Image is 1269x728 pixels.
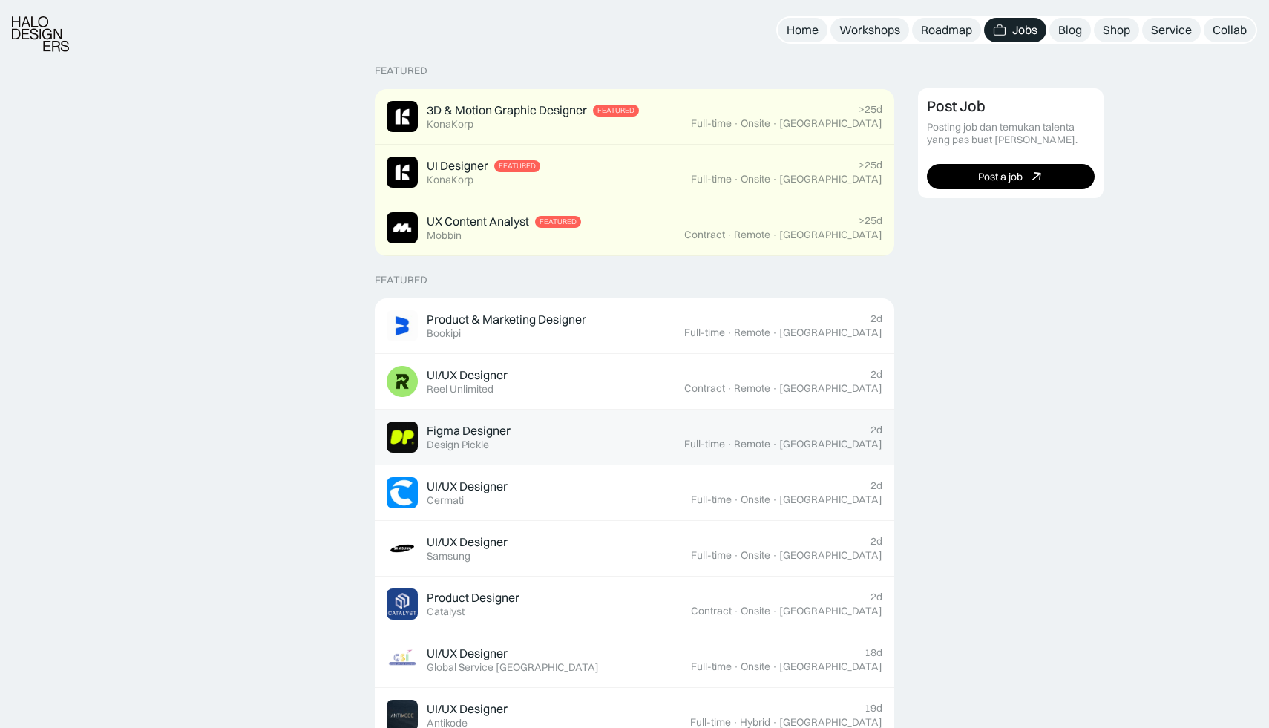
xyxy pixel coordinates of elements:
[772,173,778,186] div: ·
[870,368,882,381] div: 2d
[427,606,465,618] div: Catalyst
[1103,22,1130,38] div: Shop
[427,327,461,340] div: Bookipi
[741,660,770,673] div: Onsite
[978,171,1023,183] div: Post a job
[734,382,770,395] div: Remote
[870,424,882,436] div: 2d
[733,549,739,562] div: ·
[1213,22,1247,38] div: Collab
[779,493,882,506] div: [GEOGRAPHIC_DATA]
[741,493,770,506] div: Onsite
[375,577,894,632] a: Job ImageProduct DesignerCatalyst2dContract·Onsite·[GEOGRAPHIC_DATA]
[927,121,1095,146] div: Posting job dan temukan talenta yang pas buat [PERSON_NAME].
[733,605,739,617] div: ·
[772,438,778,450] div: ·
[375,465,894,521] a: Job ImageUI/UX DesignerCermati2dFull-time·Onsite·[GEOGRAPHIC_DATA]
[779,382,882,395] div: [GEOGRAPHIC_DATA]
[1204,18,1256,42] a: Collab
[772,493,778,506] div: ·
[427,383,493,396] div: Reel Unlimited
[387,422,418,453] img: Job Image
[779,173,882,186] div: [GEOGRAPHIC_DATA]
[684,327,725,339] div: Full-time
[741,117,770,130] div: Onsite
[772,549,778,562] div: ·
[375,274,427,286] div: Featured
[387,310,418,341] img: Job Image
[427,367,508,383] div: UI/UX Designer
[865,646,882,659] div: 18d
[870,591,882,603] div: 2d
[779,438,882,450] div: [GEOGRAPHIC_DATA]
[387,212,418,243] img: Job Image
[927,164,1095,189] a: Post a job
[387,533,418,564] img: Job Image
[375,632,894,688] a: Job ImageUI/UX DesignerGlobal Service [GEOGRAPHIC_DATA]18dFull-time·Onsite·[GEOGRAPHIC_DATA]
[1049,18,1091,42] a: Blog
[427,312,586,327] div: Product & Marketing Designer
[779,549,882,562] div: [GEOGRAPHIC_DATA]
[427,701,508,717] div: UI/UX Designer
[375,65,427,77] div: Featured
[387,477,418,508] img: Job Image
[927,97,986,115] div: Post Job
[540,217,577,226] div: Featured
[427,102,587,118] div: 3D & Motion Graphic Designer
[741,549,770,562] div: Onsite
[772,327,778,339] div: ·
[921,22,972,38] div: Roadmap
[597,106,634,115] div: Featured
[912,18,981,42] a: Roadmap
[1058,22,1082,38] div: Blog
[870,535,882,548] div: 2d
[427,229,462,242] div: Mobbin
[375,521,894,577] a: Job ImageUI/UX DesignerSamsung2dFull-time·Onsite·[GEOGRAPHIC_DATA]
[427,479,508,494] div: UI/UX Designer
[727,327,732,339] div: ·
[691,549,732,562] div: Full-time
[499,162,536,171] div: Featured
[427,494,464,507] div: Cermati
[691,605,732,617] div: Contract
[1094,18,1139,42] a: Shop
[772,229,778,241] div: ·
[733,173,739,186] div: ·
[727,382,732,395] div: ·
[772,117,778,130] div: ·
[684,382,725,395] div: Contract
[427,423,511,439] div: Figma Designer
[691,660,732,673] div: Full-time
[691,117,732,130] div: Full-time
[733,493,739,506] div: ·
[375,145,894,200] a: Job ImageUI DesignerFeaturedKonaKorp>25dFull-time·Onsite·[GEOGRAPHIC_DATA]
[375,200,894,256] a: Job ImageUX Content AnalystFeaturedMobbin>25dContract·Remote·[GEOGRAPHIC_DATA]
[859,159,882,171] div: >25d
[427,646,508,661] div: UI/UX Designer
[839,22,900,38] div: Workshops
[870,479,882,492] div: 2d
[779,605,882,617] div: [GEOGRAPHIC_DATA]
[427,534,508,550] div: UI/UX Designer
[387,101,418,132] img: Job Image
[733,660,739,673] div: ·
[734,438,770,450] div: Remote
[779,117,882,130] div: [GEOGRAPHIC_DATA]
[772,382,778,395] div: ·
[772,660,778,673] div: ·
[387,644,418,675] img: Job Image
[778,18,827,42] a: Home
[1012,22,1037,38] div: Jobs
[427,439,489,451] div: Design Pickle
[427,174,473,186] div: KonaKorp
[427,590,519,606] div: Product Designer
[427,550,470,563] div: Samsung
[779,660,882,673] div: [GEOGRAPHIC_DATA]
[830,18,909,42] a: Workshops
[727,438,732,450] div: ·
[859,214,882,227] div: >25d
[1142,18,1201,42] a: Service
[741,605,770,617] div: Onsite
[684,438,725,450] div: Full-time
[779,229,882,241] div: [GEOGRAPHIC_DATA]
